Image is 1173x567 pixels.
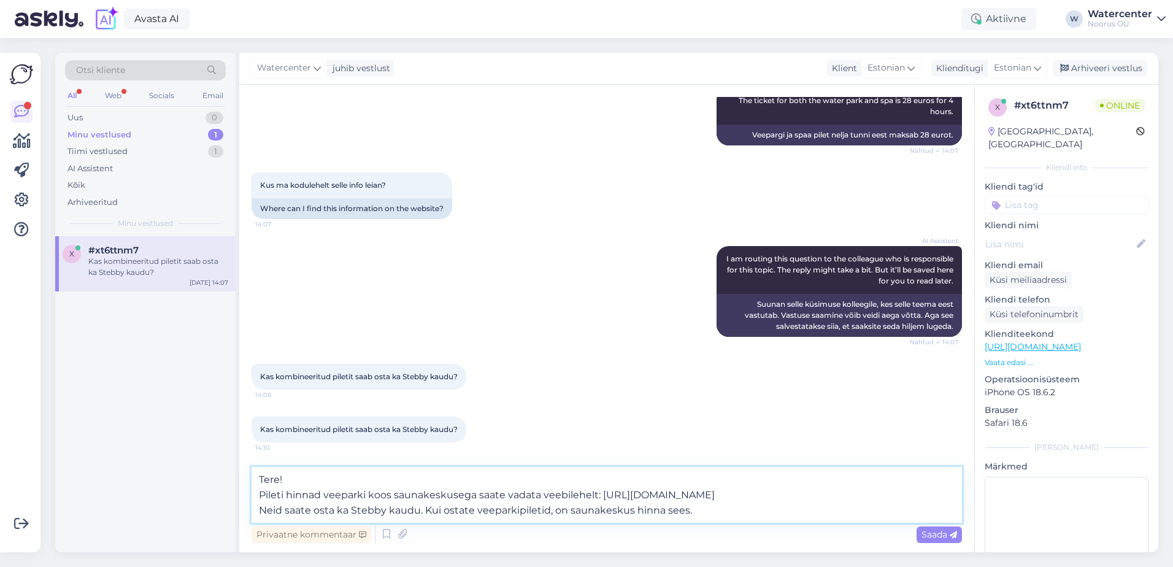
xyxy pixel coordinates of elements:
[1066,10,1083,28] div: W
[67,129,131,141] div: Minu vestlused
[260,372,458,381] span: Kas kombineeritud piletit saab osta ka Stebby kaudu?
[985,357,1148,368] p: Vaata edasi ...
[118,218,173,229] span: Minu vestlused
[985,272,1072,288] div: Küsi meiliaadressi
[912,236,958,245] span: AI Assistent
[921,529,957,540] span: Saada
[65,88,79,104] div: All
[910,337,958,347] span: Nähtud ✓ 14:07
[985,306,1083,323] div: Küsi telefoninumbrit
[867,61,905,75] span: Estonian
[985,180,1148,193] p: Kliendi tag'id
[985,373,1148,386] p: Operatsioonisüsteem
[147,88,177,104] div: Socials
[994,61,1031,75] span: Estonian
[1014,98,1095,113] div: # xt6ttnm7
[88,256,228,278] div: Kas kombineeritud piletit saab osta ka Stebby kaudu?
[208,145,223,158] div: 1
[88,245,139,256] span: #xt6ttnm7
[67,163,113,175] div: AI Assistent
[961,8,1036,30] div: Aktiivne
[124,9,190,29] a: Avasta AI
[67,196,118,209] div: Arhiveeritud
[931,62,983,75] div: Klienditugi
[257,61,311,75] span: Watercenter
[995,102,1000,112] span: x
[67,145,128,158] div: Tiimi vestlused
[985,386,1148,399] p: iPhone OS 18.6.2
[985,162,1148,173] div: Kliendi info
[67,179,85,191] div: Kõik
[985,404,1148,417] p: Brauser
[726,254,955,285] span: I am routing this question to the colleague who is responsible for this topic. The reply might ta...
[910,146,958,155] span: Nähtud ✓ 14:07
[985,219,1148,232] p: Kliendi nimi
[985,341,1081,352] a: [URL][DOMAIN_NAME]
[255,390,301,399] span: 14:08
[93,6,119,32] img: explore-ai
[206,112,223,124] div: 0
[252,526,371,543] div: Privaatne kommentaar
[827,62,857,75] div: Klient
[328,62,390,75] div: juhib vestlust
[67,112,83,124] div: Uus
[200,88,226,104] div: Email
[69,249,74,258] span: x
[985,442,1148,453] div: [PERSON_NAME]
[255,443,301,452] span: 14:10
[985,259,1148,272] p: Kliendi email
[1088,19,1152,29] div: Noorus OÜ
[252,198,452,219] div: Where can I find this information on the website?
[1088,9,1166,29] a: WatercenterNoorus OÜ
[717,125,962,145] div: Veepargi ja spaa pilet nelja tunni eest maksab 28 eurot.
[255,220,301,229] span: 14:07
[985,293,1148,306] p: Kliendi telefon
[1088,9,1152,19] div: Watercenter
[76,64,125,77] span: Otsi kliente
[102,88,124,104] div: Web
[1053,60,1147,77] div: Arhiveeri vestlus
[1095,99,1145,112] span: Online
[988,125,1136,151] div: [GEOGRAPHIC_DATA], [GEOGRAPHIC_DATA]
[10,63,33,86] img: Askly Logo
[260,425,458,434] span: Kas kombineeritud piletit saab osta ka Stebby kaudu?
[985,328,1148,341] p: Klienditeekond
[260,180,386,190] span: Kus ma kodulehelt selle info leian?
[208,129,223,141] div: 1
[985,417,1148,430] p: Safari 18.6
[985,237,1134,251] input: Lisa nimi
[985,196,1148,214] input: Lisa tag
[985,460,1148,473] p: Märkmed
[717,294,962,337] div: Suunan selle küsimuse kolleegile, kes selle teema eest vastutab. Vastuse saamine võib veidi aega ...
[190,278,228,287] div: [DATE] 14:07
[252,467,962,523] textarea: Tere! Pileti hinnad veeparki koos saunakeskusega saate vadata veebilehelt: [URL][DOMAIN_NAME] Nei...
